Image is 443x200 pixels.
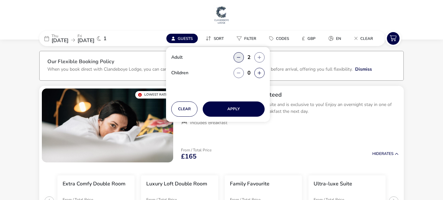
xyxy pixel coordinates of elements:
h2: Best Available B&B Rate Guaranteed [181,91,399,99]
h3: Extra Comfy Double Room [63,181,126,187]
label: Adult [171,55,188,60]
img: Main Website [213,5,230,25]
naf-pibe-menu-bar-item: Sort [200,34,232,43]
button: en [323,34,346,43]
span: Includes Breakfast [190,120,227,126]
div: Lowest Rate [135,91,171,99]
button: Apply [203,101,265,117]
p: From / Total Price [181,148,211,152]
span: GBP [307,36,316,41]
h3: Ultra-luxe Suite [314,181,352,187]
h3: Luxury Loft Double Room [146,181,207,187]
span: Hide [372,151,381,156]
label: Children [171,71,194,75]
button: Clear [349,34,378,43]
span: 1 [103,36,107,41]
p: Fri [78,34,94,38]
naf-pibe-menu-bar-item: Codes [264,34,297,43]
p: When you book direct with Clandeboye Lodge, you can cancel or change your booking for free up to ... [47,66,353,72]
button: HideRates [372,152,399,156]
span: [DATE] [78,37,94,44]
h3: Our Flexible Booking Policy [47,59,396,66]
naf-pibe-menu-bar-item: en [323,34,349,43]
p: This offer is not available on any other website and is exclusive to you! Enjoy an overnight stay... [181,101,399,115]
swiper-slide: 1 / 1 [42,88,173,162]
p: Thu [52,34,68,38]
button: Dismiss [355,66,372,73]
span: Sort [214,36,224,41]
naf-pibe-menu-bar-item: Guests [166,34,200,43]
button: Sort [200,34,229,43]
span: en [336,36,341,41]
naf-pibe-menu-bar-item: £GBP [297,34,323,43]
h3: Family Favourite [230,181,269,187]
button: £GBP [297,34,321,43]
naf-pibe-menu-bar-item: Clear [349,34,381,43]
span: [DATE] [52,37,68,44]
span: Guests [178,36,193,41]
div: Best Available B&B Rate GuaranteedThis offer is not available on any other website and is exclusi... [176,86,404,131]
naf-pibe-menu-bar-item: Filter [232,34,264,43]
span: £165 [181,153,197,160]
div: Thu[DATE]Fri[DATE]1 [39,31,137,46]
button: Filter [232,34,261,43]
button: Guests [166,34,198,43]
span: Codes [276,36,289,41]
i: £ [302,35,305,42]
span: Clear [360,36,373,41]
span: Filter [244,36,256,41]
button: Codes [264,34,294,43]
button: Clear [171,101,198,117]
